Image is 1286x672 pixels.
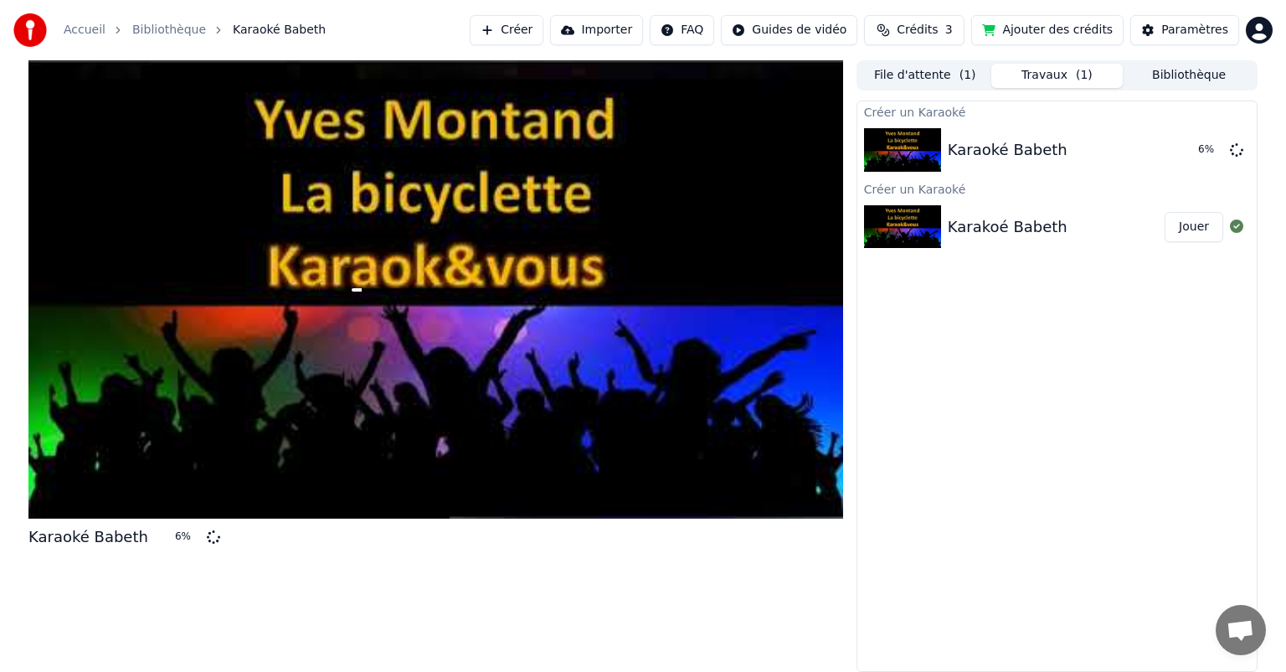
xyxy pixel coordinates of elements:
[948,215,1067,239] div: Karakoé Babeth
[64,22,105,39] a: Accueil
[1198,143,1223,157] div: 6 %
[1130,15,1239,45] button: Paramètres
[650,15,714,45] button: FAQ
[857,101,1257,121] div: Créer un Karaoké
[175,530,200,544] div: 6 %
[1076,67,1093,84] span: ( 1 )
[13,13,47,47] img: youka
[1161,22,1228,39] div: Paramètres
[132,22,206,39] a: Bibliothèque
[864,15,964,45] button: Crédits3
[991,64,1124,88] button: Travaux
[1216,605,1266,655] div: Ouvrir le chat
[233,22,326,39] span: Karaoké Babeth
[971,15,1124,45] button: Ajouter des crédits
[1123,64,1255,88] button: Bibliothèque
[721,15,857,45] button: Guides de vidéo
[859,64,991,88] button: File d'attente
[1165,212,1223,242] button: Jouer
[470,15,543,45] button: Créer
[64,22,326,39] nav: breadcrumb
[945,22,953,39] span: 3
[857,178,1257,199] div: Créer un Karaoké
[948,138,1067,162] div: Karaoké Babeth
[959,67,976,84] span: ( 1 )
[28,525,148,549] div: Karaoké Babeth
[550,15,643,45] button: Importer
[897,22,938,39] span: Crédits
